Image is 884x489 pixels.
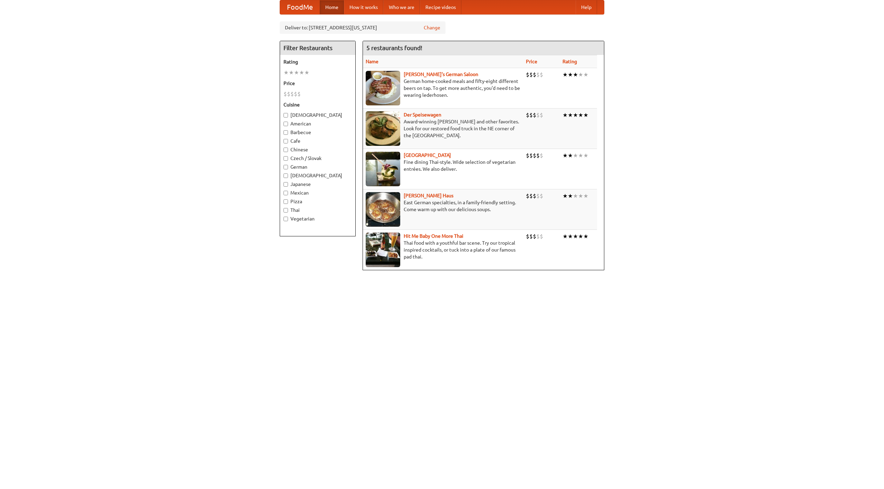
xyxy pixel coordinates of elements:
li: $ [536,192,540,200]
label: Thai [284,207,352,214]
li: $ [526,71,529,78]
a: Price [526,59,537,64]
b: Der Speisewagen [404,112,441,117]
a: Rating [563,59,577,64]
input: Vegetarian [284,217,288,221]
li: ★ [573,111,578,119]
img: satay.jpg [366,152,400,186]
input: American [284,122,288,126]
li: ★ [583,71,588,78]
label: German [284,163,352,170]
input: [DEMOGRAPHIC_DATA] [284,113,288,117]
li: $ [529,71,533,78]
a: Hit Me Baby One More Thai [404,233,463,239]
label: Cafe [284,138,352,144]
li: $ [533,152,536,159]
li: ★ [568,71,573,78]
li: ★ [563,152,568,159]
a: Change [424,24,440,31]
a: [PERSON_NAME]'s German Saloon [404,72,478,77]
label: Mexican [284,189,352,196]
li: ★ [294,69,299,76]
li: ★ [583,152,588,159]
a: Who we are [383,0,420,14]
li: $ [533,71,536,78]
li: $ [540,192,543,200]
li: ★ [573,233,578,240]
li: ★ [289,69,294,76]
input: Thai [284,208,288,213]
p: East German specialties, in a family-friendly setting. Come warm up with our delicious soups. [366,199,520,213]
li: ★ [583,111,588,119]
li: $ [533,192,536,200]
a: Recipe videos [420,0,461,14]
li: $ [536,71,540,78]
a: Home [320,0,344,14]
a: Name [366,59,378,64]
input: Mexican [284,191,288,195]
li: $ [533,233,536,240]
li: ★ [578,71,583,78]
li: ★ [568,111,573,119]
p: German home-cooked meals and fifty-eight different beers on tap. To get more authentic, you'd nee... [366,78,520,98]
label: Barbecue [284,129,352,136]
label: [DEMOGRAPHIC_DATA] [284,112,352,119]
input: Barbecue [284,130,288,135]
input: [DEMOGRAPHIC_DATA] [284,173,288,178]
li: $ [540,233,543,240]
a: [GEOGRAPHIC_DATA] [404,152,451,158]
li: ★ [573,192,578,200]
input: Czech / Slovak [284,156,288,161]
li: $ [526,111,529,119]
li: $ [294,90,297,98]
li: ★ [568,152,573,159]
li: $ [536,111,540,119]
li: $ [529,111,533,119]
li: $ [540,152,543,159]
a: FoodMe [280,0,320,14]
img: speisewagen.jpg [366,111,400,146]
li: ★ [568,233,573,240]
li: $ [533,111,536,119]
li: $ [297,90,301,98]
li: $ [526,152,529,159]
li: $ [529,192,533,200]
input: Cafe [284,139,288,143]
label: American [284,120,352,127]
h5: Cuisine [284,101,352,108]
input: German [284,165,288,169]
li: $ [540,71,543,78]
label: Vegetarian [284,215,352,222]
li: $ [529,233,533,240]
label: Japanese [284,181,352,188]
p: Thai food with a youthful bar scene. Try our tropical inspired cocktails, or tuck into a plate of... [366,239,520,260]
li: $ [529,152,533,159]
p: Award-winning [PERSON_NAME] and other favorites. Look for our restored food truck in the NE corne... [366,118,520,139]
li: $ [536,152,540,159]
li: ★ [583,233,588,240]
li: ★ [578,192,583,200]
ng-pluralize: 5 restaurants found! [366,45,422,51]
input: Japanese [284,182,288,187]
h4: Filter Restaurants [280,41,355,55]
p: Fine dining Thai-style. Wide selection of vegetarian entrées. We also deliver. [366,159,520,172]
li: $ [536,233,540,240]
h5: Price [284,80,352,87]
label: Chinese [284,146,352,153]
li: ★ [573,71,578,78]
a: [PERSON_NAME] Haus [404,193,453,198]
li: $ [290,90,294,98]
a: Help [576,0,597,14]
li: $ [526,192,529,200]
li: $ [287,90,290,98]
li: $ [540,111,543,119]
li: ★ [578,152,583,159]
img: kohlhaus.jpg [366,192,400,227]
label: Czech / Slovak [284,155,352,162]
label: Pizza [284,198,352,205]
img: esthers.jpg [366,71,400,105]
li: ★ [284,69,289,76]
